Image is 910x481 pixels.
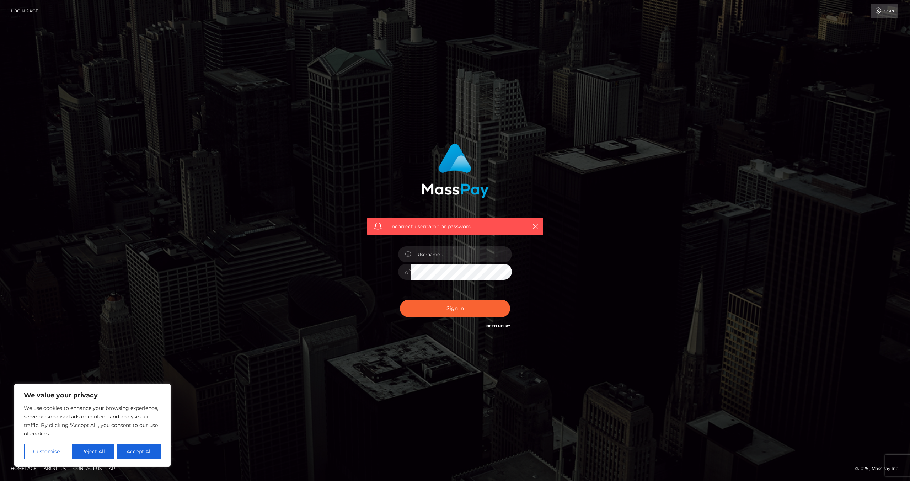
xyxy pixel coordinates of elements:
a: API [106,463,119,474]
input: Username... [411,246,512,262]
button: Reject All [72,444,114,459]
div: © 2025 , MassPay Inc. [855,465,905,472]
a: Login Page [11,4,38,18]
button: Sign in [400,300,510,317]
img: MassPay Login [421,144,489,198]
a: About Us [41,463,69,474]
a: Login [871,4,898,18]
a: Homepage [8,463,39,474]
p: We use cookies to enhance your browsing experience, serve personalised ads or content, and analys... [24,404,161,438]
p: We value your privacy [24,391,161,400]
div: We value your privacy [14,384,171,467]
a: Need Help? [486,324,510,328]
button: Customise [24,444,69,459]
a: Contact Us [70,463,105,474]
button: Accept All [117,444,161,459]
span: Incorrect username or password. [390,223,520,230]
